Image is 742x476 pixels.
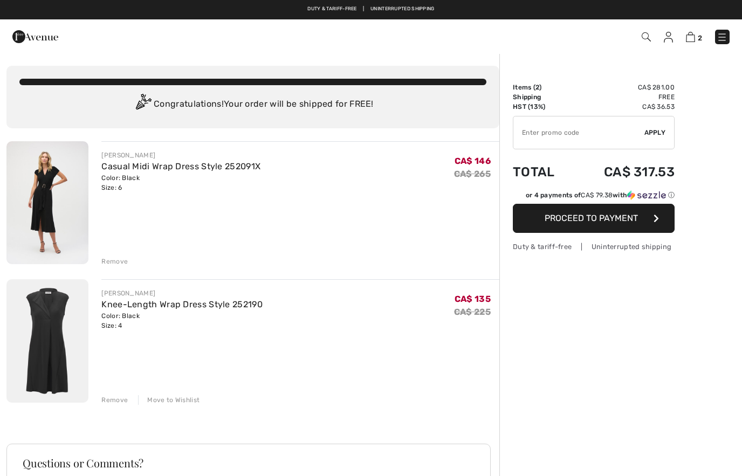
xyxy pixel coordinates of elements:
a: Knee-Length Wrap Dress Style 252190 [101,299,263,309]
div: Move to Wishlist [138,395,200,405]
span: 2 [698,34,702,42]
a: Casual Midi Wrap Dress Style 252091X [101,161,260,171]
td: CA$ 281.00 [573,82,675,92]
span: Proceed to Payment [545,213,638,223]
img: My Info [664,32,673,43]
img: Shopping Bag [686,32,695,42]
img: Knee-Length Wrap Dress Style 252190 [6,279,88,402]
td: Free [573,92,675,102]
td: Shipping [513,92,573,102]
input: Promo code [513,116,644,149]
img: Menu [717,32,727,43]
div: [PERSON_NAME] [101,150,260,160]
td: Total [513,154,573,190]
img: Congratulation2.svg [132,94,154,115]
s: CA$ 225 [454,307,491,317]
h3: Questions or Comments? [23,458,475,468]
img: Casual Midi Wrap Dress Style 252091X [6,141,88,264]
div: Duty & tariff-free | Uninterrupted shipping [513,242,675,252]
div: Color: Black Size: 6 [101,173,260,192]
span: CA$ 79.38 [581,191,613,199]
div: Color: Black Size: 4 [101,311,263,330]
a: 2 [686,30,702,43]
div: Congratulations! Your order will be shipped for FREE! [19,94,486,115]
img: Sezzle [627,190,666,200]
span: CA$ 146 [455,156,491,166]
td: CA$ 317.53 [573,154,675,190]
a: 1ère Avenue [12,31,58,41]
td: CA$ 36.53 [573,102,675,112]
td: Items ( ) [513,82,573,92]
img: 1ère Avenue [12,26,58,47]
div: Remove [101,257,128,266]
div: [PERSON_NAME] [101,288,263,298]
button: Proceed to Payment [513,204,675,233]
span: Apply [644,128,666,137]
span: 2 [535,84,539,91]
div: or 4 payments of with [526,190,675,200]
div: or 4 payments ofCA$ 79.38withSezzle Click to learn more about Sezzle [513,190,675,204]
div: Remove [101,395,128,405]
span: CA$ 135 [455,294,491,304]
td: HST (13%) [513,102,573,112]
img: Search [642,32,651,42]
s: CA$ 265 [454,169,491,179]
